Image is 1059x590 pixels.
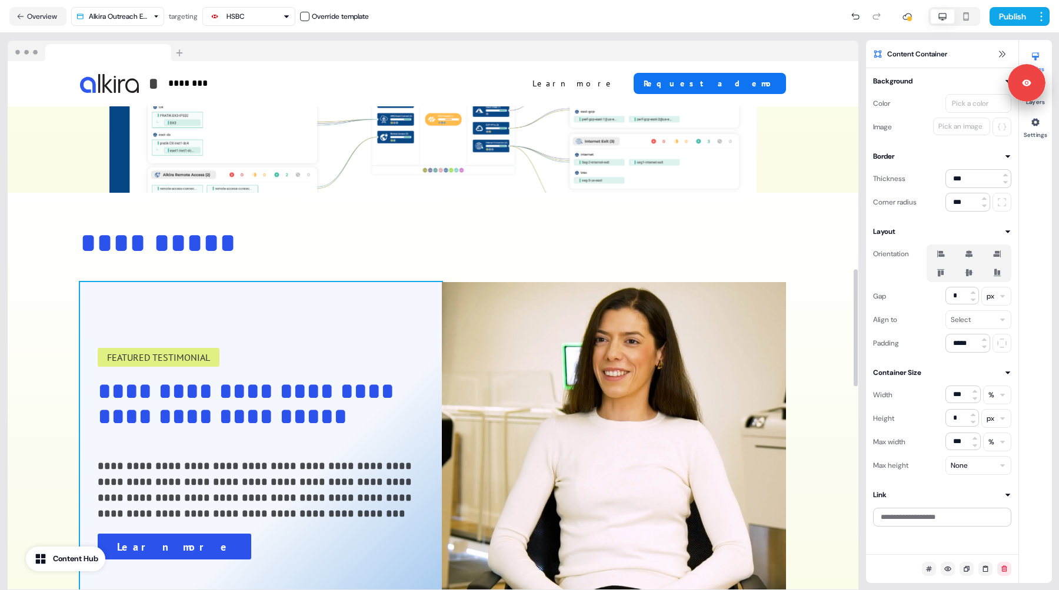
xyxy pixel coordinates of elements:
button: HSBC [202,7,295,26]
div: targeting [169,11,198,22]
button: Learn more [98,534,251,559]
div: Pick an image [936,120,985,132]
button: Pick a color [945,94,1011,113]
img: Browser topbar [8,41,188,62]
div: Container Size [873,367,921,378]
div: Height [873,409,894,428]
button: Overview [9,7,66,26]
button: Pick an image [933,118,990,135]
div: Max width [873,433,905,451]
div: Thickness [873,169,905,188]
div: px [987,413,994,424]
div: Override template [312,11,369,22]
div: Pick a color [950,98,991,109]
div: Max height [873,456,908,475]
button: Publish [990,7,1033,26]
div: Padding [873,334,899,353]
div: Gap [873,287,886,306]
div: Content Hub [53,553,98,565]
div: Corner radius [873,193,917,212]
div: Orientation [873,244,909,263]
button: Content Hub [26,547,105,571]
button: FEATURED TESTIMONIAL [98,348,219,367]
div: Background [873,75,913,87]
div: Layout [873,226,895,237]
div: Select [951,314,971,326]
div: px [987,290,994,302]
div: % [988,389,994,401]
div: % [988,436,994,448]
div: Image [873,118,892,136]
button: Background [873,75,1011,87]
div: Align to [873,310,897,329]
div: Learn moreRequest a demo [438,73,786,94]
button: Learn more [523,73,624,94]
div: Color [873,94,890,113]
button: Link [873,489,1011,501]
div: HSBC [227,11,245,22]
button: Layout [873,226,1011,237]
button: Border [873,150,1011,162]
button: Styles [1019,47,1052,73]
div: Border [873,150,894,162]
button: Settings [1019,113,1052,139]
button: Request a demo [634,73,786,94]
div: Link [873,489,887,501]
span: Content Container [887,48,947,60]
div: None [951,460,968,471]
button: Container Size [873,367,1011,378]
div: Width [873,385,893,404]
img: Image [80,74,139,92]
div: Alkira Outreach Example [89,11,149,22]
